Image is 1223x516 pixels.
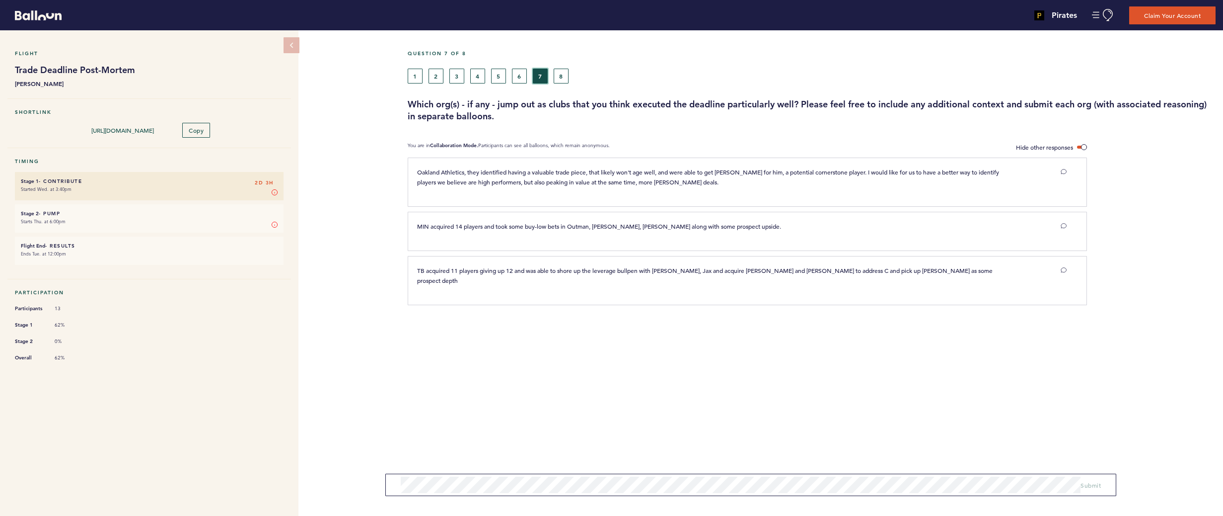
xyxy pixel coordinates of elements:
h6: - Pump [21,210,278,217]
button: 2 [429,69,443,84]
span: MIN acquired 14 players and took some buy-low bets in Outman, [PERSON_NAME], [PERSON_NAME] along ... [417,222,781,230]
button: 1 [408,69,423,84]
h6: - Results [21,243,278,249]
span: Copy [189,126,204,134]
span: 62% [55,322,84,329]
span: 2D 3H [255,178,274,188]
button: Submit [1080,480,1101,490]
h5: Timing [15,158,284,165]
p: You are in Participants can see all balloons, which remain anonymous. [408,142,610,153]
button: Copy [182,123,210,138]
small: Flight End [21,243,45,249]
span: Submit [1080,481,1101,489]
span: Stage 1 [15,320,45,330]
span: TB acquired 11 players giving up 12 and was able to shore up the leverage bullpen with [PERSON_NA... [417,266,994,284]
span: Oakland Athletics, they identified having a valuable trade piece, that likely won't age well, and... [417,168,1001,186]
time: Starts Thu. at 6:00pm [21,218,66,225]
h5: Shortlink [15,109,284,115]
button: 4 [470,69,485,84]
h4: Pirates [1052,9,1077,21]
h3: Which org(s) - if any - jump out as clubs that you think executed the deadline particularly well?... [408,98,1216,122]
span: Overall [15,353,45,363]
span: 13 [55,305,84,312]
svg: Balloon [15,10,62,20]
span: Participants [15,304,45,314]
button: 3 [449,69,464,84]
button: Claim Your Account [1129,6,1216,24]
h6: - Contribute [21,178,278,184]
b: [PERSON_NAME] [15,79,284,88]
time: Started Wed. at 3:40pm [21,186,72,192]
h5: Question 7 of 8 [408,50,1216,57]
button: 6 [512,69,527,84]
button: 5 [491,69,506,84]
small: Stage 2 [21,210,39,217]
a: Balloon [7,10,62,20]
time: Ends Tue. at 12:00pm [21,251,66,257]
b: Collaboration Mode. [430,142,478,149]
h5: Participation [15,289,284,296]
button: Manage Account [1092,9,1114,21]
span: 62% [55,354,84,361]
span: Stage 2 [15,337,45,346]
small: Stage 1 [21,178,39,184]
button: 8 [554,69,569,84]
span: Hide other responses [1016,143,1073,151]
button: 7 [533,69,548,84]
h1: Trade Deadline Post-Mortem [15,64,284,76]
h5: Flight [15,50,284,57]
span: 0% [55,338,84,345]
